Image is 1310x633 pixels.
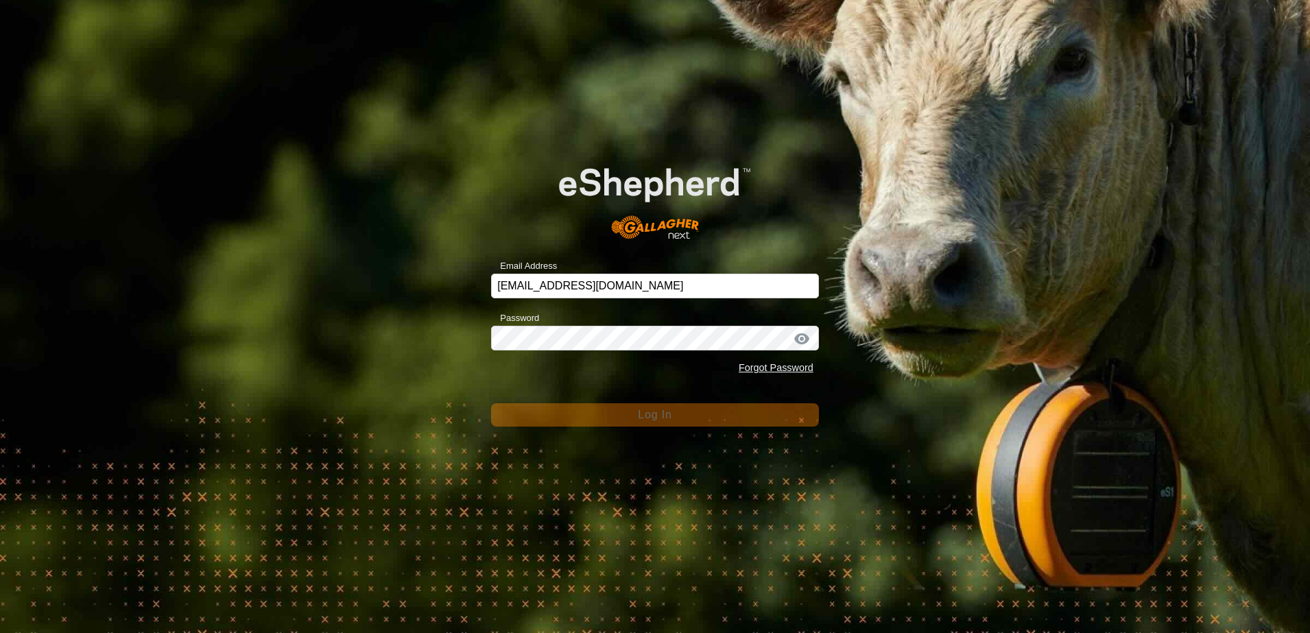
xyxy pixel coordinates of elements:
[638,409,671,420] span: Log In
[524,141,786,252] img: E-shepherd Logo
[739,362,813,373] a: Forgot Password
[491,259,557,273] label: Email Address
[491,274,819,298] input: Email Address
[491,311,539,325] label: Password
[491,403,819,427] button: Log In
